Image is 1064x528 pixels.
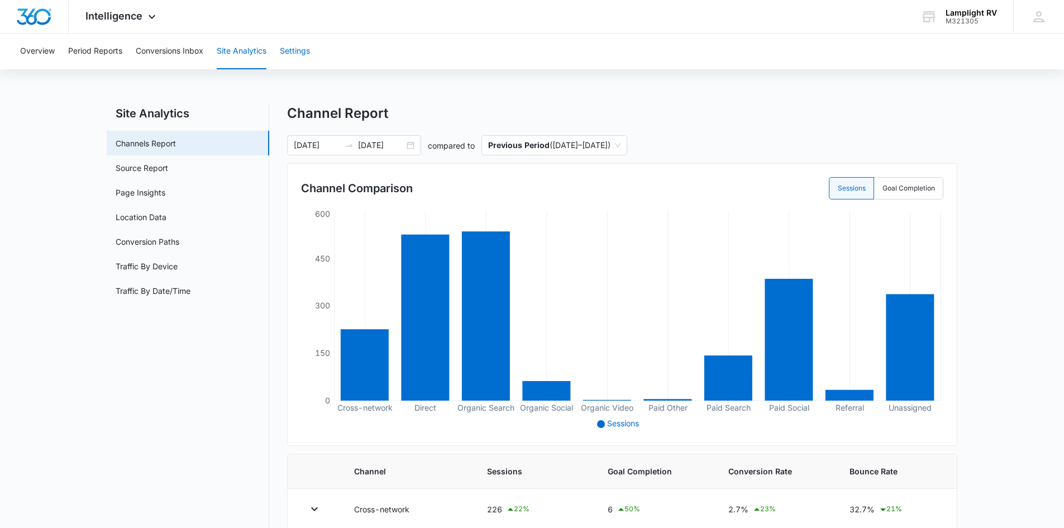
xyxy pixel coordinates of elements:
tspan: Organic Video [581,403,633,413]
div: account id [946,17,997,25]
button: Period Reports [68,34,122,69]
div: account name [946,8,997,17]
h3: Channel Comparison [301,180,413,197]
span: Intelligence [85,10,142,22]
div: 21 % [879,503,902,516]
tspan: Referral [836,403,864,412]
input: Start date [294,139,340,151]
div: 23 % [752,503,776,516]
button: Site Analytics [217,34,266,69]
a: Traffic By Date/Time [116,285,190,297]
tspan: Organic Search [457,403,514,413]
button: Overview [20,34,55,69]
input: End date [358,139,404,151]
div: 6 [608,503,702,516]
p: Previous Period [488,140,550,150]
div: 50 % [617,503,640,516]
tspan: Paid Search [707,403,751,412]
span: Bounce Rate [850,465,939,477]
a: Channels Report [116,137,176,149]
tspan: Cross-network [337,403,393,412]
p: compared to [428,140,475,151]
span: Goal Completion [608,465,702,477]
tspan: Paid Other [648,403,688,412]
div: 32.7% [850,503,939,516]
a: Source Report [116,162,168,174]
div: 22 % [506,503,529,516]
tspan: 300 [315,301,330,310]
a: Conversion Paths [116,236,179,248]
a: Traffic By Device [116,260,178,272]
tspan: 600 [315,209,330,218]
a: Page Insights [116,187,165,198]
span: Sessions [487,465,581,477]
a: Location Data [116,211,166,223]
tspan: Direct [414,403,436,412]
tspan: Organic Social [520,403,573,413]
tspan: 450 [315,254,330,263]
div: 2.7% [728,503,822,516]
h1: Channel Report [287,105,388,122]
tspan: 150 [315,348,330,358]
button: Toggle Row Expanded [306,500,323,518]
span: to [345,141,354,150]
span: Channel [354,465,460,477]
button: Settings [280,34,310,69]
span: ( [DATE] – [DATE] ) [488,136,621,155]
span: Conversion Rate [728,465,822,477]
span: swap-right [345,141,354,150]
label: Sessions [829,177,874,199]
span: Sessions [607,418,639,428]
tspan: Unassigned [889,403,932,413]
h2: Site Analytics [107,105,269,122]
div: 226 [487,503,581,516]
tspan: 0 [325,396,330,405]
tspan: Paid Social [769,403,809,412]
button: Conversions Inbox [136,34,203,69]
label: Goal Completion [874,177,943,199]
